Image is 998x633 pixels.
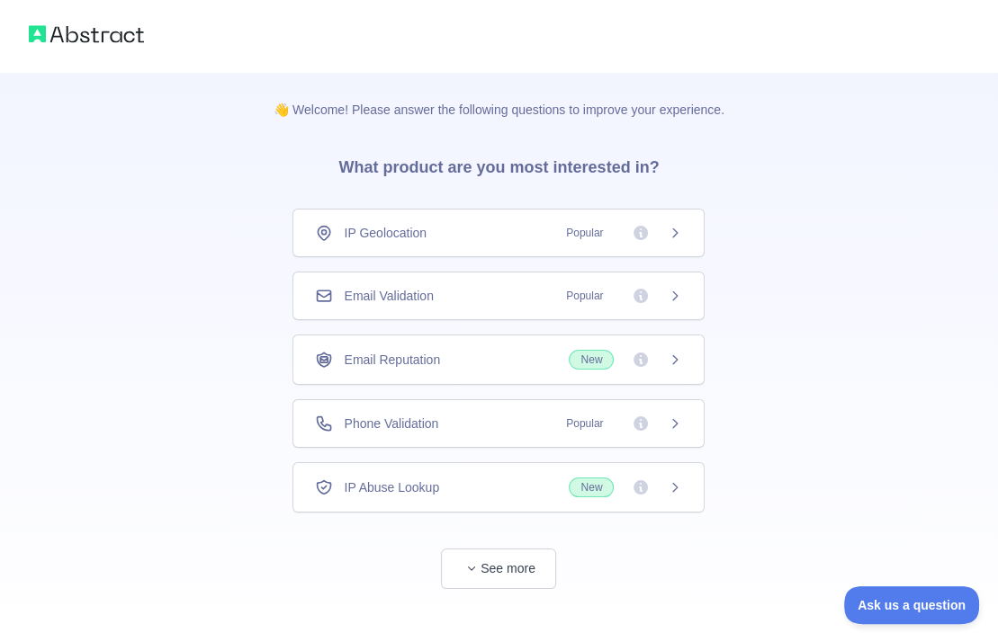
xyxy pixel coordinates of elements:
[344,478,439,496] span: IP Abuse Lookup
[344,351,440,369] span: Email Reputation
[555,287,614,305] span: Popular
[555,415,614,432] span: Popular
[310,119,688,209] h3: What product are you most interested in?
[569,477,614,497] span: New
[344,415,438,432] span: Phone Validation
[344,287,433,305] span: Email Validation
[441,548,556,589] button: See more
[245,72,753,119] p: 👋 Welcome! Please answer the following questions to improve your experience.
[29,22,144,47] img: Abstract logo
[844,586,980,624] iframe: Toggle Customer Support
[569,350,614,370] span: New
[344,224,427,242] span: IP Geolocation
[555,224,614,242] span: Popular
